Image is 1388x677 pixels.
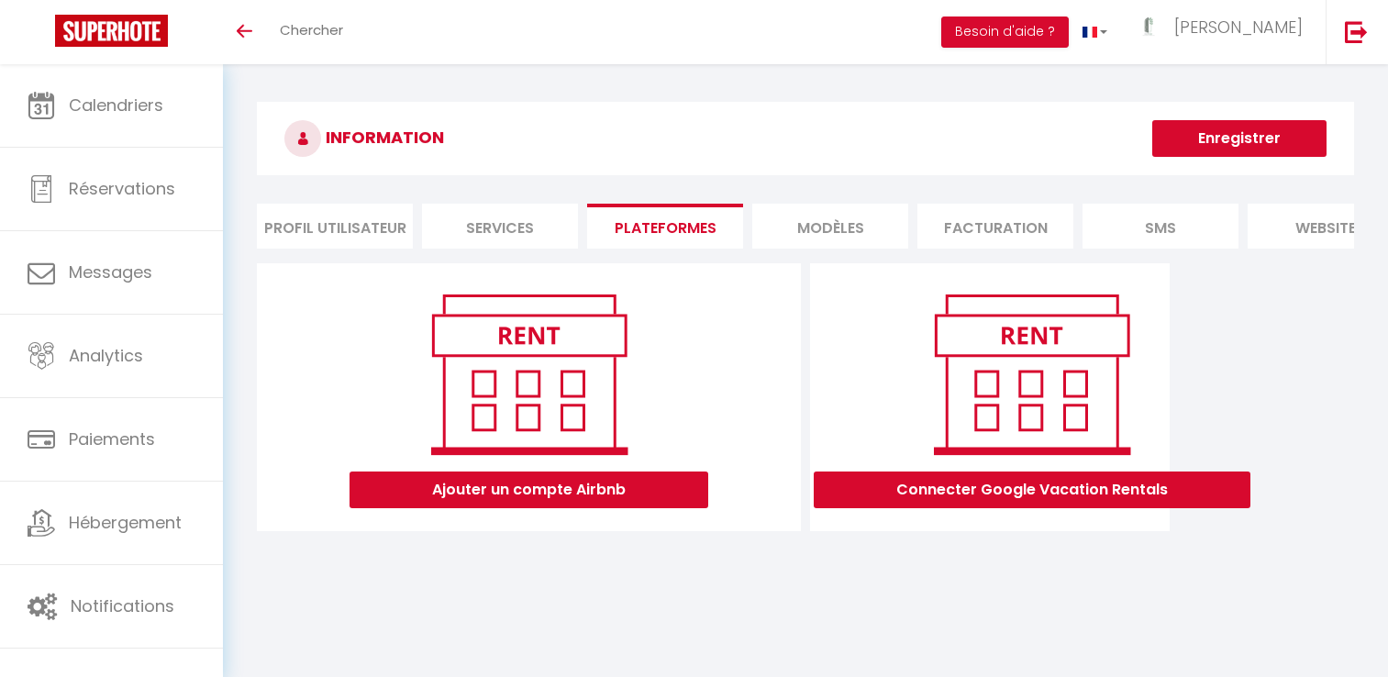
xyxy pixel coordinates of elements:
[422,204,578,249] li: Services
[280,20,343,39] span: Chercher
[1135,17,1162,38] img: ...
[917,204,1073,249] li: Facturation
[69,511,182,534] span: Hébergement
[752,204,908,249] li: MODÈLES
[350,472,708,508] button: Ajouter un compte Airbnb
[1345,20,1368,43] img: logout
[257,102,1354,175] h3: INFORMATION
[257,204,413,249] li: Profil Utilisateur
[55,15,168,47] img: Super Booking
[1152,120,1327,157] button: Enregistrer
[69,94,163,117] span: Calendriers
[814,472,1250,508] button: Connecter Google Vacation Rentals
[587,204,743,249] li: Plateformes
[69,344,143,367] span: Analytics
[69,427,155,450] span: Paiements
[69,177,175,200] span: Réservations
[941,17,1069,48] button: Besoin d'aide ?
[1083,204,1238,249] li: SMS
[69,261,152,283] span: Messages
[915,286,1149,462] img: rent.png
[1174,16,1303,39] span: [PERSON_NAME]
[412,286,646,462] img: rent.png
[71,594,174,617] span: Notifications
